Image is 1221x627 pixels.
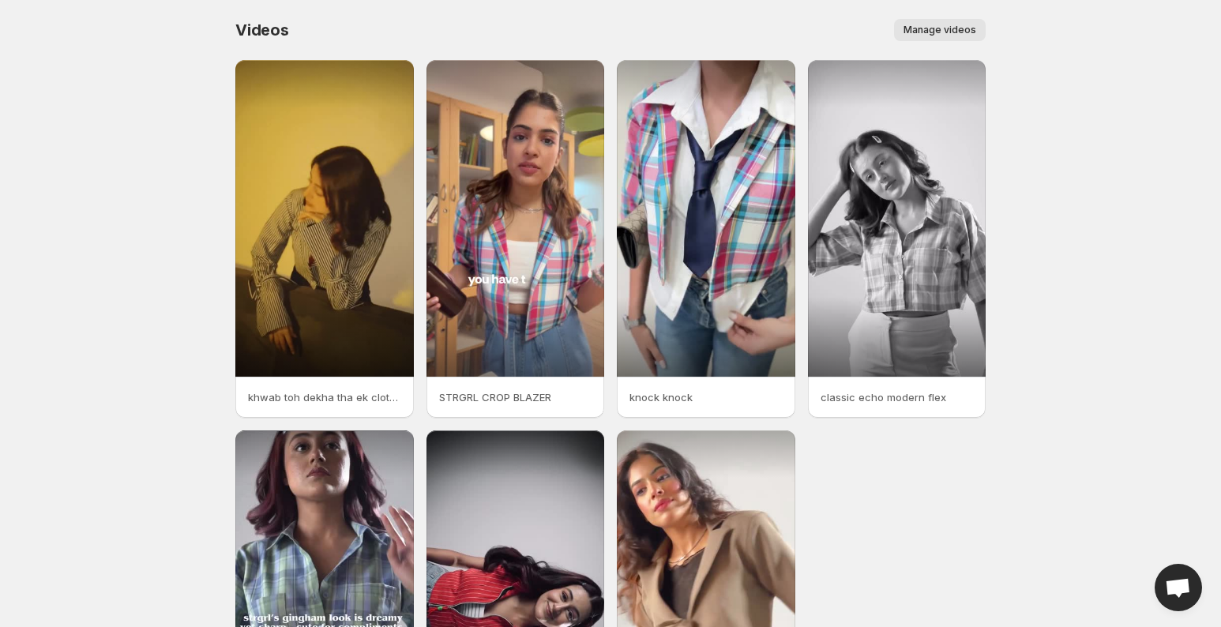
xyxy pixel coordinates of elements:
div: Open chat [1155,564,1202,611]
p: STRGRL CROP BLAZER [439,389,592,405]
button: Manage videos [894,19,986,41]
span: Videos [235,21,289,39]
span: Manage videos [904,24,976,36]
p: khwab toh dekha tha ek clothing brand own karne ka [248,389,401,405]
p: classic echo modern flex [821,389,974,405]
p: knock knock [629,389,783,405]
